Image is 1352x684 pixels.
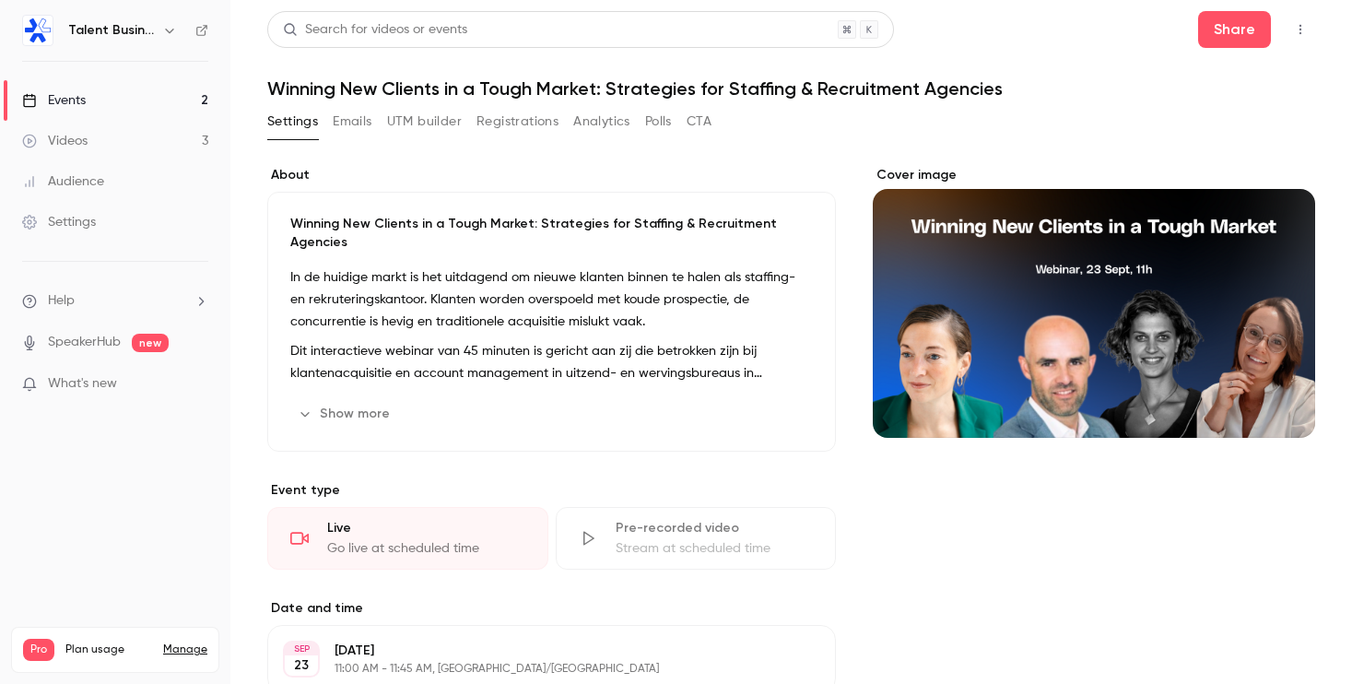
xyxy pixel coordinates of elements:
li: help-dropdown-opener [22,291,208,311]
div: Audience [22,172,104,191]
button: Share [1198,11,1271,48]
div: Pre-recorded videoStream at scheduled time [556,507,837,570]
div: Settings [22,213,96,231]
button: Emails [333,107,371,136]
p: Winning New Clients in a Tough Market: Strategies for Staffing & Recruitment Agencies [290,215,813,252]
button: Analytics [573,107,630,136]
div: Pre-recorded video [616,519,814,537]
iframe: Noticeable Trigger [186,376,208,393]
div: LiveGo live at scheduled time [267,507,548,570]
button: Registrations [476,107,558,136]
button: UTM builder [387,107,462,136]
div: Videos [22,132,88,150]
p: Dit interactieve webinar van 45 minuten is gericht aan zij die betrokken zijn bij klantenacquisit... [290,340,813,384]
button: Show more [290,399,401,429]
label: About [267,166,836,184]
h6: Talent Business Partners [68,21,155,40]
div: Events [22,91,86,110]
label: Cover image [873,166,1315,184]
div: Go live at scheduled time [327,539,525,558]
div: Search for videos or events [283,20,467,40]
span: Plan usage [65,643,152,657]
h1: Winning New Clients in a Tough Market: Strategies for Staffing & Recruitment Agencies [267,77,1315,100]
div: Stream at scheduled time [616,539,814,558]
img: Talent Business Partners [23,16,53,45]
p: Event type [267,481,836,500]
a: SpeakerHub [48,333,121,352]
p: 11:00 AM - 11:45 AM, [GEOGRAPHIC_DATA]/[GEOGRAPHIC_DATA] [335,662,738,677]
p: 23 [294,656,309,675]
button: Polls [645,107,672,136]
div: Live [327,519,525,537]
p: In de huidige markt is het uitdagend om nieuwe klanten binnen te halen als staffing- en rekruteri... [290,266,813,333]
div: SEP [285,643,318,655]
button: Settings [267,107,318,136]
span: What's new [48,374,117,394]
label: Date and time [267,599,836,618]
section: Cover image [873,166,1315,438]
a: Manage [163,643,207,657]
button: CTA [687,107,711,136]
span: new [132,334,169,352]
span: Pro [23,639,54,661]
span: Help [48,291,75,311]
p: [DATE] [335,642,738,660]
